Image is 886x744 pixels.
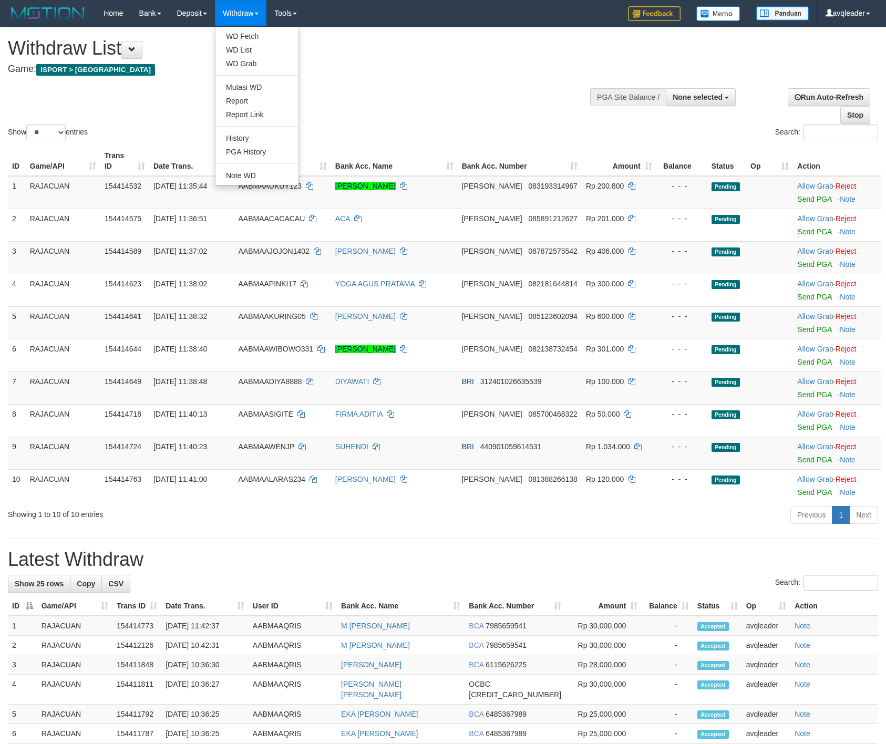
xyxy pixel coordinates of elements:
span: Copy 085123602094 to clipboard [528,312,577,321]
img: Button%20Memo.svg [696,6,740,21]
td: 154411787 [112,724,161,743]
a: Note [795,641,810,649]
a: Report Link [215,108,298,121]
span: 154414641 [105,312,141,321]
span: ISPORT > [GEOGRAPHIC_DATA] [36,64,155,76]
a: Send PGA [797,488,831,497]
th: Game/API: activate to sort column ascending [37,596,112,616]
a: [PERSON_NAME] [341,660,401,669]
span: Pending [712,247,740,256]
td: RAJACUAN [37,655,112,675]
span: BCA [469,622,483,630]
a: Allow Grab [797,247,833,255]
span: [DATE] 11:38:40 [153,345,207,353]
a: EKA [PERSON_NAME] [341,729,418,738]
td: 3 [8,241,26,274]
td: · [793,274,881,306]
span: [DATE] 11:38:32 [153,312,207,321]
span: [PERSON_NAME] [462,312,522,321]
td: · [793,176,881,209]
span: Pending [712,378,740,387]
span: Pending [712,313,740,322]
div: - - - [661,441,703,452]
span: 154414763 [105,475,141,483]
a: Reject [836,410,857,418]
div: - - - [661,376,703,387]
a: Note [840,195,856,203]
td: 154411792 [112,705,161,724]
span: 154414589 [105,247,141,255]
a: Reject [836,247,857,255]
a: WD List [215,43,298,57]
span: · [797,280,835,288]
span: Show 25 rows [15,580,64,588]
th: Op: activate to sort column ascending [742,596,791,616]
span: AABMAADIYA8888 [238,377,302,386]
div: - - - [661,181,703,191]
a: [PERSON_NAME] [PERSON_NAME] [341,680,401,699]
span: Copy 085891212627 to clipboard [528,214,577,223]
a: WD Fetch [215,29,298,43]
span: AABMAASIGITE [238,410,293,418]
td: Rp 30,000,000 [565,616,642,636]
span: [PERSON_NAME] [462,475,522,483]
span: · [797,182,835,190]
a: Send PGA [797,293,831,301]
a: DIYAWATI [335,377,369,386]
span: 154414718 [105,410,141,418]
span: Copy 081388266138 to clipboard [528,475,577,483]
th: Status [707,146,746,176]
th: Bank Acc. Name: activate to sort column ascending [331,146,458,176]
a: ACA [335,214,350,223]
span: AABMAAWIBOWO331 [238,345,313,353]
th: Action [793,146,881,176]
span: [DATE] 11:41:00 [153,475,207,483]
td: avqleader [742,655,791,675]
td: · [793,404,881,437]
a: Next [849,506,878,524]
td: [DATE] 10:36:25 [161,705,249,724]
a: [PERSON_NAME] [335,182,396,190]
span: Accepted [697,642,729,650]
a: Allow Grab [797,410,833,418]
th: Bank Acc. Name: activate to sort column ascending [337,596,465,616]
span: 154414532 [105,182,141,190]
span: AABMAAPINKI17 [238,280,296,288]
span: Copy 7985659541 to clipboard [486,622,527,630]
span: Pending [712,345,740,354]
span: AABMAAWENJP [238,442,294,451]
a: Allow Grab [797,312,833,321]
div: - - - [661,344,703,354]
th: Date Trans.: activate to sort column ascending [161,596,249,616]
button: None selected [666,88,736,106]
select: Showentries [26,125,66,140]
a: Copy [70,575,102,593]
span: BRI [462,377,474,386]
td: AABMAAQRIS [249,705,337,724]
div: - - - [661,311,703,322]
span: [DATE] 11:37:02 [153,247,207,255]
a: Note [840,488,856,497]
th: Trans ID: activate to sort column ascending [112,596,161,616]
div: - - - [661,246,703,256]
span: Accepted [697,622,729,631]
a: Reject [836,312,857,321]
div: - - - [661,474,703,484]
th: Bank Acc. Number: activate to sort column ascending [465,596,565,616]
th: Amount: activate to sort column ascending [565,596,642,616]
a: Send PGA [797,195,831,203]
a: FIRMA ADITIA [335,410,383,418]
a: YOGA AGUS PRATAMA [335,280,415,288]
label: Show entries [8,125,88,140]
span: [PERSON_NAME] [462,345,522,353]
td: Rp 28,000,000 [565,655,642,675]
a: Note [840,423,856,431]
td: AABMAAQRIS [249,655,337,675]
th: ID [8,146,26,176]
div: - - - [661,409,703,419]
td: · [793,371,881,404]
td: · [793,437,881,469]
span: Rp 600.000 [586,312,624,321]
th: Date Trans.: activate to sort column descending [149,146,234,176]
span: Rp 100.000 [586,377,624,386]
